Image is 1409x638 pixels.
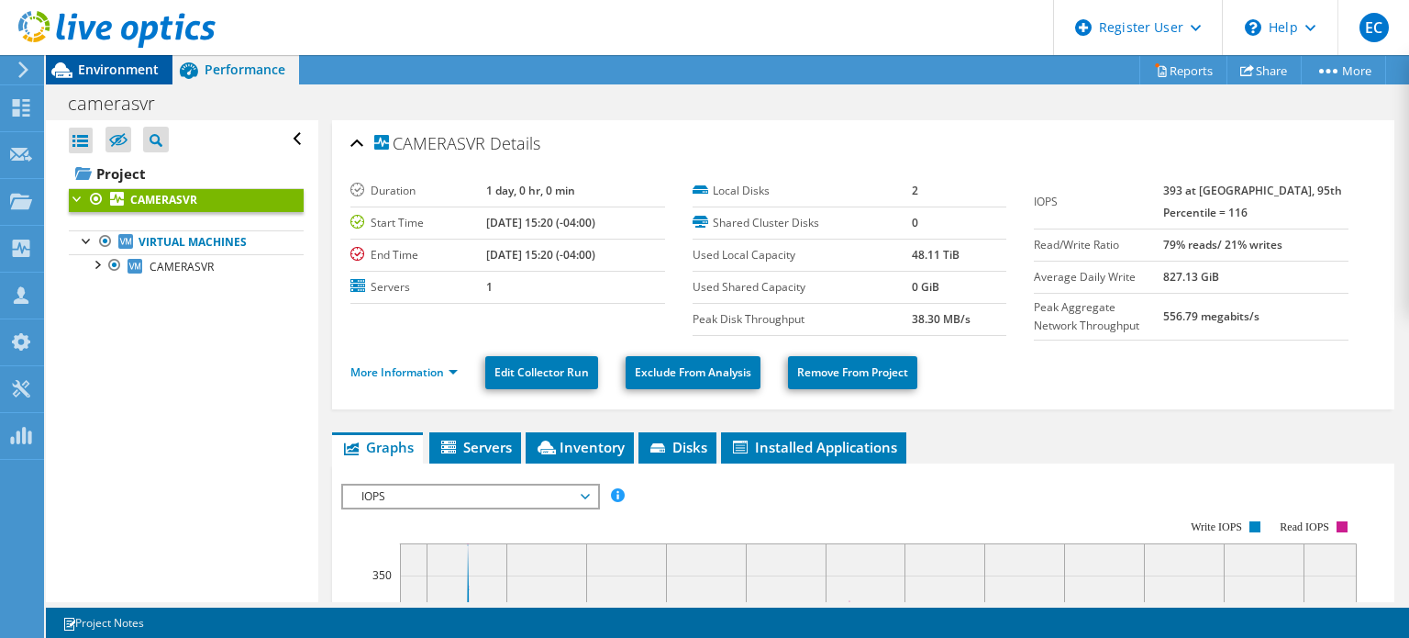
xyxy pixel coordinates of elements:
a: CAMERASVR [69,188,304,212]
label: Used Local Capacity [693,246,912,264]
b: 0 [912,215,918,230]
span: CAMERASVR [374,135,485,153]
text: 350 [372,567,392,583]
b: 1 [486,279,493,295]
a: Reports [1139,56,1227,84]
b: 38.30 MB/s [912,311,971,327]
text: Write IOPS [1191,520,1242,533]
b: CAMERASVR [130,192,197,207]
label: End Time [350,246,486,264]
label: Start Time [350,214,486,232]
a: More Information [350,364,458,380]
label: Average Daily Write [1034,268,1163,286]
span: Servers [438,438,512,456]
b: 2 [912,183,918,198]
b: 1 day, 0 hr, 0 min [486,183,575,198]
text: Read IOPS [1281,520,1330,533]
label: Duration [350,182,486,200]
label: Servers [350,278,486,297]
span: Graphs [341,438,414,456]
b: 79% reads/ 21% writes [1163,237,1282,252]
span: Details [490,132,540,154]
a: Virtual Machines [69,230,304,254]
a: CAMERASVR [69,254,304,278]
label: IOPS [1034,193,1163,211]
span: IOPS [352,486,588,508]
b: 393 at [GEOGRAPHIC_DATA], 95th Percentile = 116 [1163,183,1342,220]
svg: \n [1245,19,1261,36]
a: Project [69,159,304,188]
b: 0 GiB [912,279,939,295]
span: EC [1359,13,1389,42]
label: Shared Cluster Disks [693,214,912,232]
b: 827.13 GiB [1163,269,1219,285]
span: Environment [78,61,159,78]
b: [DATE] 15:20 (-04:00) [486,215,595,230]
span: Performance [205,61,285,78]
a: Share [1226,56,1302,84]
b: 48.11 TiB [912,247,960,263]
label: Peak Disk Throughput [693,310,912,329]
a: Project Notes [50,611,157,634]
a: Remove From Project [788,356,917,389]
b: 556.79 megabits/s [1163,308,1259,324]
a: More [1301,56,1386,84]
b: [DATE] 15:20 (-04:00) [486,247,595,263]
a: Exclude From Analysis [626,356,760,389]
span: Disks [648,438,707,456]
h1: camerasvr [60,94,183,114]
label: Peak Aggregate Network Throughput [1034,298,1163,335]
span: Installed Applications [730,438,897,456]
a: Edit Collector Run [485,356,598,389]
span: CAMERASVR [150,259,214,274]
span: Inventory [535,438,625,456]
label: Local Disks [693,182,912,200]
label: Used Shared Capacity [693,278,912,297]
label: Read/Write Ratio [1034,236,1163,254]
